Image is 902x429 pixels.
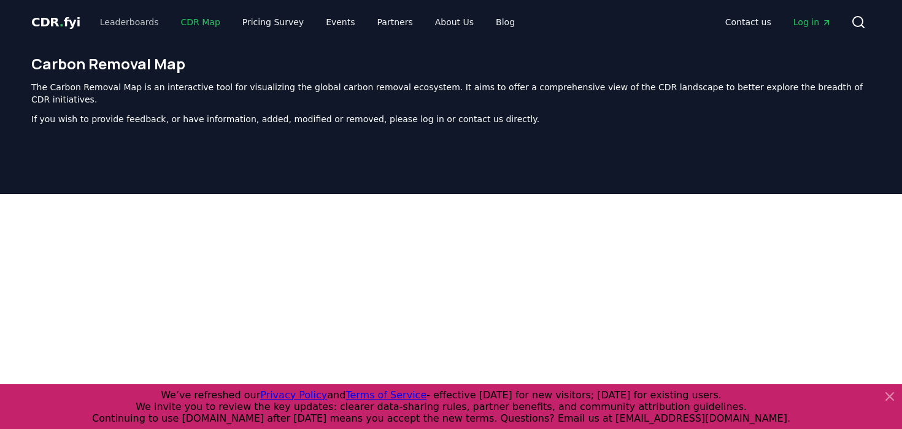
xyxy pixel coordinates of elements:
h1: Carbon Removal Map [31,54,871,74]
a: Pricing Survey [233,11,314,33]
a: Contact us [715,11,781,33]
p: The Carbon Removal Map is an interactive tool for visualizing the global carbon removal ecosystem... [31,81,871,106]
a: Partners [368,11,423,33]
p: If you wish to provide feedback, or have information, added, modified or removed, please log in o... [31,113,871,125]
span: CDR fyi [31,15,80,29]
a: CDR Map [171,11,230,33]
span: . [60,15,64,29]
a: Blog [486,11,525,33]
nav: Main [90,11,525,33]
a: Log in [784,11,841,33]
span: Log in [793,16,831,28]
a: CDR.fyi [31,14,80,31]
a: Events [316,11,364,33]
a: Leaderboards [90,11,169,33]
a: About Us [425,11,484,33]
nav: Main [715,11,841,33]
